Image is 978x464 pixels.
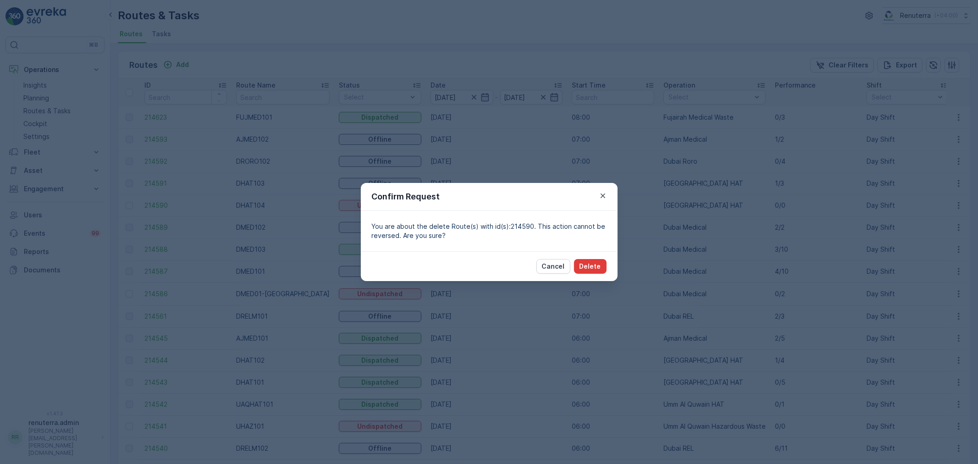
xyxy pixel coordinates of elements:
p: Delete [580,262,601,271]
button: Delete [574,259,607,274]
p: Cancel [542,262,565,271]
p: Confirm Request [372,190,440,203]
button: Cancel [536,259,570,274]
p: You are about the delete Route(s) with id(s):214590. This action cannot be reversed. Are you sure? [372,222,607,240]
